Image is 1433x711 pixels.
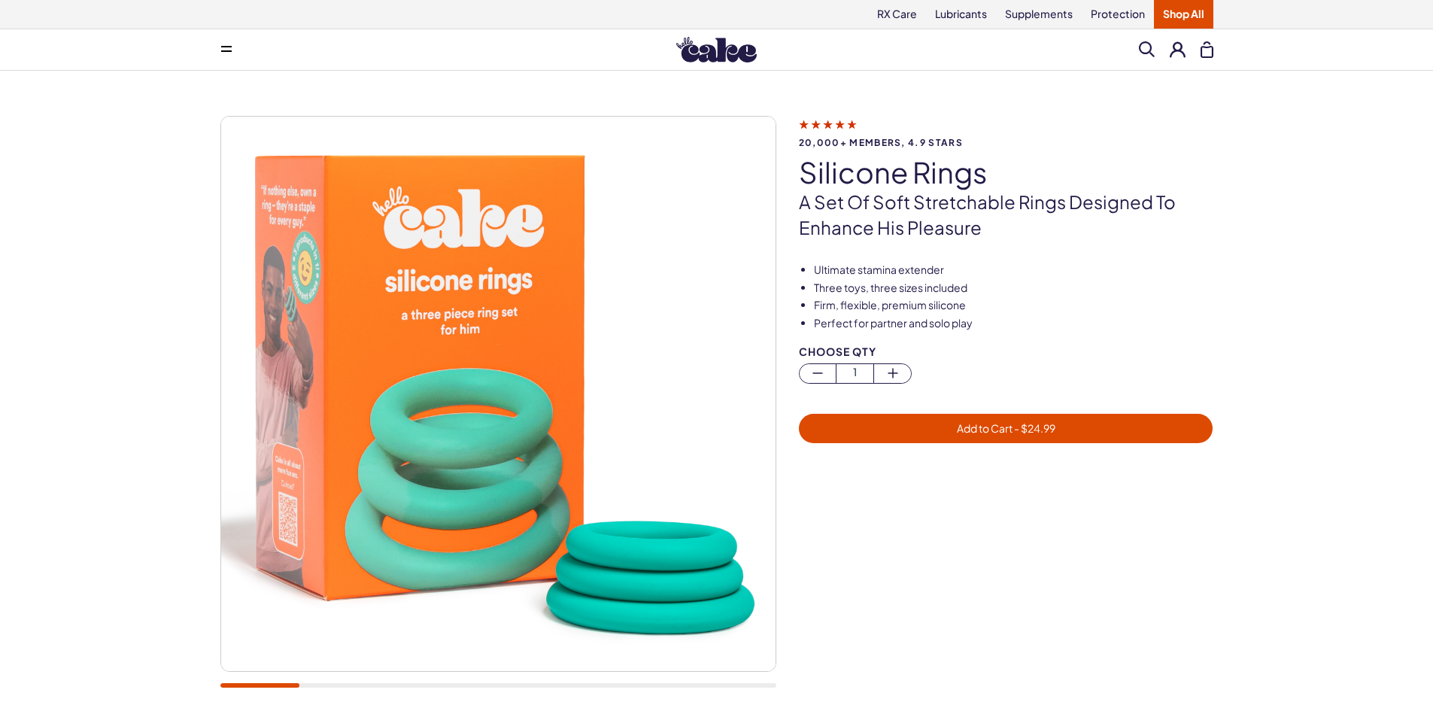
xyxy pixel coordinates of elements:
[957,421,1055,435] span: Add to Cart
[799,190,1213,240] p: A set of soft stretchable rings designed to enhance his pleasure
[814,281,1213,296] li: Three toys, three sizes included
[799,414,1213,443] button: Add to Cart - $24.99
[221,117,776,671] img: silicone rings
[836,364,873,381] span: 1
[799,117,1213,147] a: 20,000+ members, 4.9 stars
[676,37,757,62] img: Hello Cake
[799,138,1213,147] span: 20,000+ members, 4.9 stars
[814,316,1213,331] li: Perfect for partner and solo play
[799,156,1213,188] h1: silicone rings
[814,298,1213,313] li: Firm, flexible, premium silicone
[814,263,1213,278] li: Ultimate stamina extender
[1013,421,1055,435] span: - $ 24.99
[799,346,1213,357] div: Choose Qty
